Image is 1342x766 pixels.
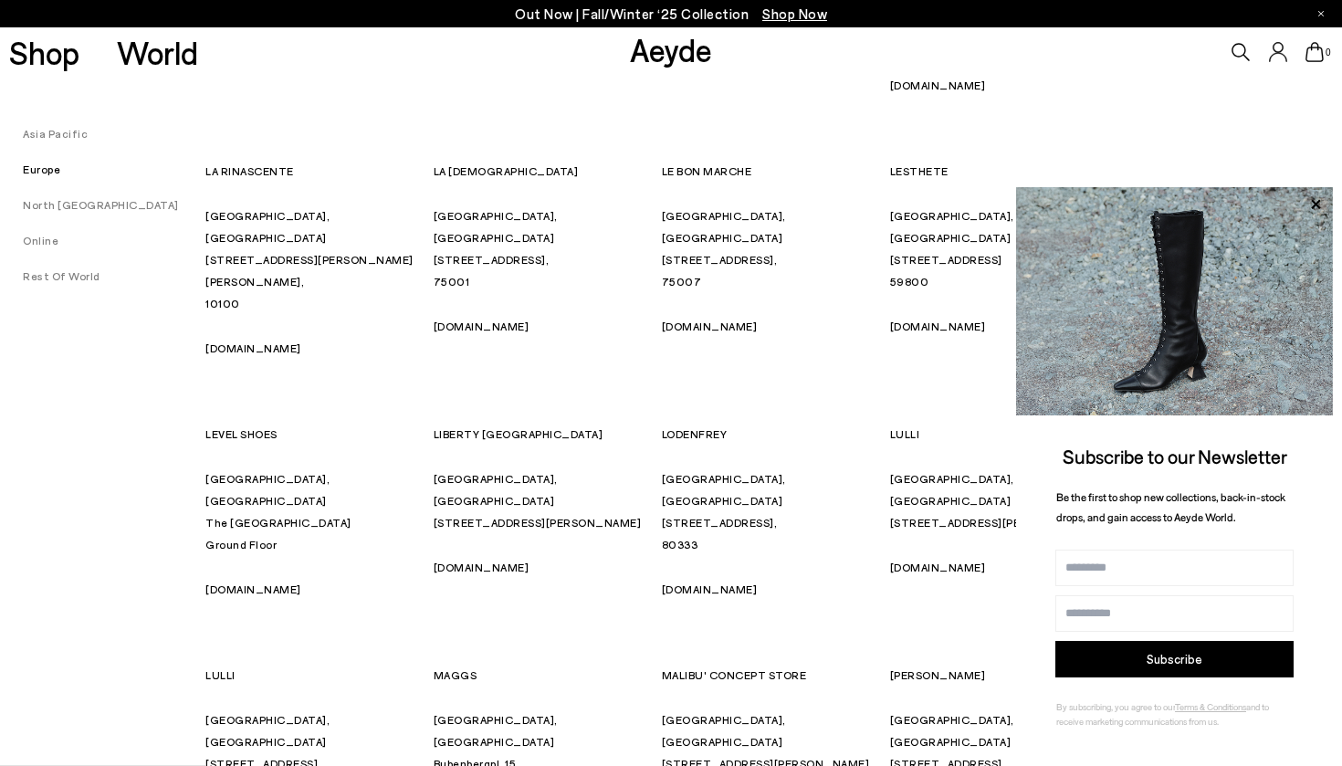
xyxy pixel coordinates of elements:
[890,561,986,573] a: [DOMAIN_NAME]
[205,160,415,182] p: LA RINASCENTE
[434,561,529,573] a: [DOMAIN_NAME]
[434,205,644,292] p: [GEOGRAPHIC_DATA], [GEOGRAPHIC_DATA] [STREET_ADDRESS], 75001
[890,79,986,91] a: [DOMAIN_NAME]
[205,341,301,354] a: [DOMAIN_NAME]
[662,467,872,555] p: [GEOGRAPHIC_DATA], [GEOGRAPHIC_DATA] [STREET_ADDRESS], 80333
[1175,701,1246,712] a: Terms & Conditions
[434,664,644,686] p: MAGGS
[1055,641,1294,677] button: Subscribe
[890,467,1100,533] p: [GEOGRAPHIC_DATA], [GEOGRAPHIC_DATA] [STREET_ADDRESS][PERSON_NAME]
[630,30,712,68] a: Aeyde
[890,320,986,332] a: [DOMAIN_NAME]
[515,3,827,26] p: Out Now | Fall/Winter ‘25 Collection
[205,582,301,595] a: [DOMAIN_NAME]
[1305,42,1324,62] a: 0
[662,205,872,292] p: [GEOGRAPHIC_DATA], [GEOGRAPHIC_DATA] [STREET_ADDRESS], 75007
[205,423,415,445] p: LEVEL SHOES
[434,467,644,533] p: [GEOGRAPHIC_DATA], [GEOGRAPHIC_DATA] [STREET_ADDRESS][PERSON_NAME]
[1016,187,1333,415] img: 2a6287a1333c9a56320fd6e7b3c4a9a9.jpg
[890,160,1100,182] p: LESTHETE
[662,582,758,595] a: [DOMAIN_NAME]
[205,467,415,555] p: [GEOGRAPHIC_DATA], [GEOGRAPHIC_DATA] The [GEOGRAPHIC_DATA] Ground Floor
[434,160,644,182] p: LA [DEMOGRAPHIC_DATA]
[662,423,872,445] p: LODENFREY
[434,423,644,445] p: LIBERTY [GEOGRAPHIC_DATA]
[662,320,758,332] a: [DOMAIN_NAME]
[662,160,872,182] p: LE BON MARCHE
[890,664,1100,686] p: [PERSON_NAME]
[205,205,415,314] p: [GEOGRAPHIC_DATA], [GEOGRAPHIC_DATA] [STREET_ADDRESS][PERSON_NAME][PERSON_NAME], 10100
[9,37,79,68] a: Shop
[434,320,529,332] a: [DOMAIN_NAME]
[1324,47,1333,58] span: 0
[662,664,872,686] p: MALIBU' CONCEPT STORE
[205,664,415,686] p: LULLI
[1063,445,1287,467] span: Subscribe to our Newsletter
[890,423,1100,445] p: LULLI
[890,205,1100,292] p: [GEOGRAPHIC_DATA], [GEOGRAPHIC_DATA] [STREET_ADDRESS] 59800
[1056,701,1175,712] span: By subscribing, you agree to our
[1056,490,1285,524] span: Be the first to shop new collections, back-in-stock drops, and gain access to Aeyde World.
[117,37,198,68] a: World
[762,5,827,22] span: Navigate to /collections/new-in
